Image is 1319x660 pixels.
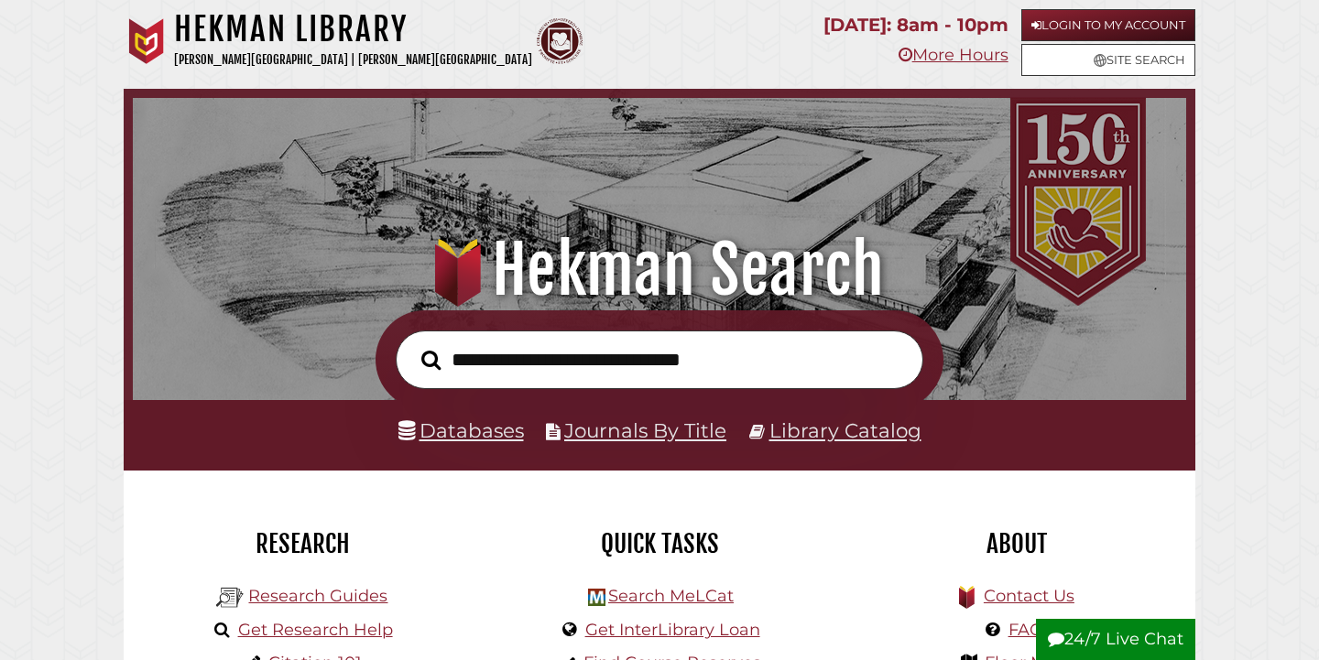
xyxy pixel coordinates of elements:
[1021,9,1195,41] a: Login to My Account
[823,9,1008,41] p: [DATE]: 8am - 10pm
[174,9,532,49] h1: Hekman Library
[421,349,441,370] i: Search
[398,418,524,442] a: Databases
[174,49,532,70] p: [PERSON_NAME][GEOGRAPHIC_DATA] | [PERSON_NAME][GEOGRAPHIC_DATA]
[769,418,921,442] a: Library Catalog
[564,418,726,442] a: Journals By Title
[537,18,583,64] img: Calvin Theological Seminary
[608,586,734,606] a: Search MeLCat
[248,586,387,606] a: Research Guides
[852,528,1182,559] h2: About
[588,589,605,606] img: Hekman Library Logo
[153,230,1167,310] h1: Hekman Search
[124,18,169,64] img: Calvin University
[585,620,760,640] a: Get InterLibrary Loan
[412,345,450,375] button: Search
[137,528,467,559] h2: Research
[495,528,824,559] h2: Quick Tasks
[899,45,1008,65] a: More Hours
[1008,620,1052,640] a: FAQs
[216,584,244,611] img: Hekman Library Logo
[984,586,1074,606] a: Contact Us
[238,620,393,640] a: Get Research Help
[1021,44,1195,76] a: Site Search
